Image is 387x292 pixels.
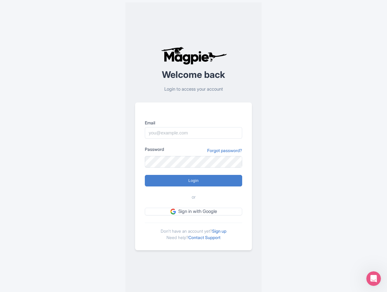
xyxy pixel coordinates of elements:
p: Login to access your account [135,86,252,93]
img: google.svg [170,209,176,214]
a: Forgot password? [207,147,242,154]
img: logo-ab69f6fb50320c5b225c76a69d11143b.png [159,47,228,65]
a: Sign up [212,228,226,234]
label: Password [145,146,164,152]
iframe: Intercom live chat [366,271,381,286]
label: Email [145,120,242,126]
h2: Welcome back [135,70,252,80]
a: Sign in with Google [145,208,242,215]
input: Login [145,175,242,186]
span: or [192,194,196,201]
a: Contact Support [188,235,221,240]
div: Don't have an account yet? Need help? [145,223,242,241]
input: you@example.com [145,127,242,139]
